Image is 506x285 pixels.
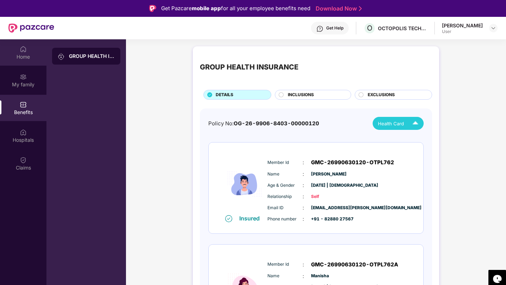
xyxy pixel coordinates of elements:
[311,171,346,178] span: [PERSON_NAME]
[303,181,304,189] span: :
[368,92,395,98] span: EXCLUSIONS
[267,273,303,279] span: Name
[303,159,304,166] span: :
[200,62,298,73] div: GROUP HEALTH INSURANCE
[311,193,346,200] span: Self
[491,25,496,31] img: svg+xml;base64,PHN2ZyBpZD0iRHJvcGRvd24tMzJ4MzIiIHhtbG5zPSJodHRwOi8vd3d3LnczLm9yZy8yMDAwL3N2ZyIgd2...
[311,216,346,223] span: +91 - 82880 27567
[303,193,304,200] span: :
[20,157,27,164] img: svg+xml;base64,PHN2ZyBpZD0iQ2xhaW0iIHhtbG5zPSJodHRwOi8vd3d3LnczLm9yZy8yMDAwL3N2ZyIgd2lkdGg9IjIwIi...
[267,216,303,223] span: Phone number
[58,53,65,60] img: svg+xml;base64,PHN2ZyB3aWR0aD0iMjAiIGhlaWdodD0iMjAiIHZpZXdCb3g9IjAgMCAyMCAyMCIgZmlsbD0ibm9uZSIgeG...
[311,273,346,279] span: Manisha
[442,22,483,29] div: [PERSON_NAME]
[216,92,233,98] span: DETAILS
[267,182,303,189] span: Age & Gender
[367,24,372,32] span: O
[8,24,54,33] img: New Pazcare Logo
[267,159,303,166] span: Member Id
[311,260,398,269] span: GMC-26990630120-OTPL762A
[20,101,27,108] img: svg+xml;base64,PHN2ZyBpZD0iQmVuZWZpdHMiIHhtbG5zPSJodHRwOi8vd3d3LnczLm9yZy8yMDAwL3N2ZyIgd2lkdGg9Ij...
[442,29,483,34] div: User
[267,193,303,200] span: Relationship
[303,215,304,223] span: :
[267,171,303,178] span: Name
[239,215,264,222] div: Insured
[161,4,310,13] div: Get Pazcare for all your employee benefits need
[288,92,314,98] span: INCLUSIONS
[267,261,303,268] span: Member Id
[267,205,303,211] span: Email ID
[225,215,232,222] img: svg+xml;base64,PHN2ZyB4bWxucz0iaHR0cDovL3d3dy53My5vcmcvMjAwMC9zdmciIHdpZHRoPSIxNiIgaGVpZ2h0PSIxNi...
[303,204,304,212] span: :
[234,120,319,127] span: OG-26-9906-8403-00000120
[326,25,343,31] div: Get Help
[20,129,27,136] img: svg+xml;base64,PHN2ZyBpZD0iSG9zcGl0YWxzIiB4bWxucz0iaHR0cDovL3d3dy53My5vcmcvMjAwMC9zdmciIHdpZHRoPS...
[311,182,346,189] span: [DATE] | [DEMOGRAPHIC_DATA]
[373,117,424,130] button: Health Card
[311,205,346,211] span: [EMAIL_ADDRESS][PERSON_NAME][DOMAIN_NAME]
[378,25,427,32] div: OCTOPOLIS TECHNOLOGIES PRIVATE LIMITED
[223,154,266,214] img: icon
[69,53,115,60] div: GROUP HEALTH INSURANCE
[192,5,221,12] strong: mobile app
[378,120,404,127] span: Health Card
[359,5,362,12] img: Stroke
[303,272,304,280] span: :
[20,46,27,53] img: svg+xml;base64,PHN2ZyBpZD0iSG9tZSIgeG1sbnM9Imh0dHA6Ly93d3cudzMub3JnLzIwMDAvc3ZnIiB3aWR0aD0iMjAiIG...
[409,117,422,130] img: Icuh8uwCUCF+XjCZyLQsAKiDCM9HiE6CMYmKQaPGkZKaA32CAAACiQcFBJY0IsAAAAASUVORK5CYII=
[20,73,27,80] img: svg+xml;base64,PHN2ZyB3aWR0aD0iMjAiIGhlaWdodD0iMjAiIHZpZXdCb3g9IjAgMCAyMCAyMCIgZmlsbD0ibm9uZSIgeG...
[149,5,156,12] img: Logo
[303,170,304,178] span: :
[303,261,304,269] span: :
[316,25,323,32] img: svg+xml;base64,PHN2ZyBpZD0iSGVscC0zMngzMiIgeG1sbnM9Imh0dHA6Ly93d3cudzMub3JnLzIwMDAvc3ZnIiB3aWR0aD...
[316,5,360,12] a: Download Now
[311,158,394,167] span: GMC-26990630120-OTPL762
[208,119,319,128] div: Policy No:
